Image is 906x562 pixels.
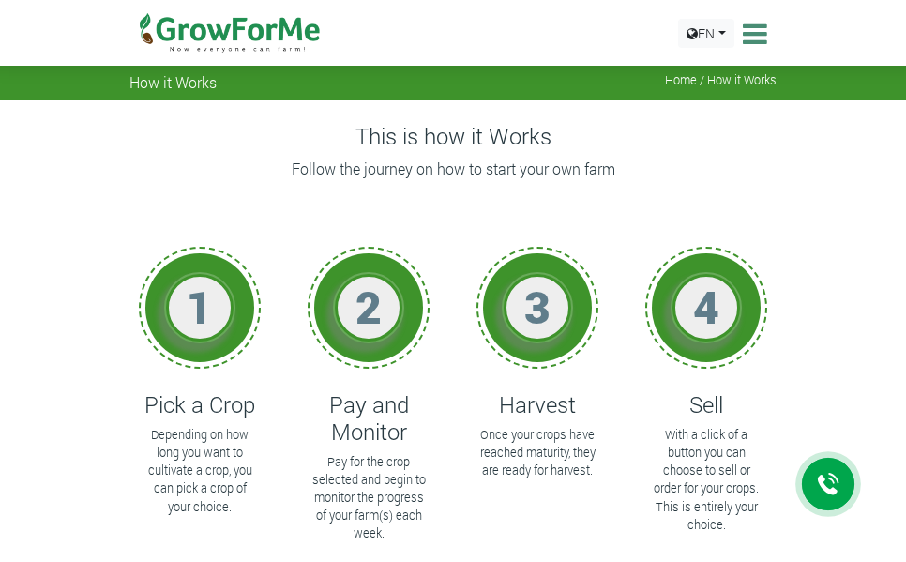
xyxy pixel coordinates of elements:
span: How it Works [129,73,217,91]
h4: Pay and Monitor [308,391,430,446]
h1: 3 [509,280,566,334]
a: EN [678,19,734,48]
p: Once your crops have reached maturity, they are ready for harvest. [479,426,596,480]
h4: Pick a Crop [139,391,261,418]
h1: 1 [172,280,228,334]
p: Depending on how long you want to cultivate a crop, you can pick a crop of your choice. [142,426,258,516]
h1: 2 [340,280,397,334]
span: Home / How it Works [665,73,777,87]
h4: Sell [645,391,767,418]
p: Pay for the crop selected and begin to monitor the progress of your farm(s) each week. [310,453,427,543]
h4: Harvest [476,391,598,418]
h4: This is how it Works [129,123,777,150]
p: With a click of a button you can choose to sell or order for your crops. This is entirely your ch... [648,426,764,534]
p: Follow the journey on how to start your own farm [132,158,774,180]
h1: 4 [678,280,734,334]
